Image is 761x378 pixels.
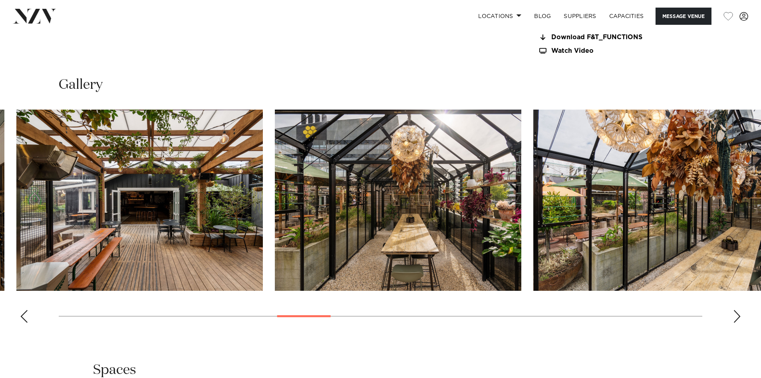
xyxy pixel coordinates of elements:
[603,8,650,25] a: Capacities
[557,8,602,25] a: SUPPLIERS
[472,8,528,25] a: Locations
[59,76,103,94] h2: Gallery
[538,34,668,41] a: Download F&T_FUNCTIONS
[13,9,56,23] img: nzv-logo.png
[538,48,668,54] a: Watch Video
[275,110,521,291] swiper-slide: 12 / 30
[16,110,263,291] swiper-slide: 11 / 30
[656,8,711,25] button: Message Venue
[528,8,557,25] a: BLOG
